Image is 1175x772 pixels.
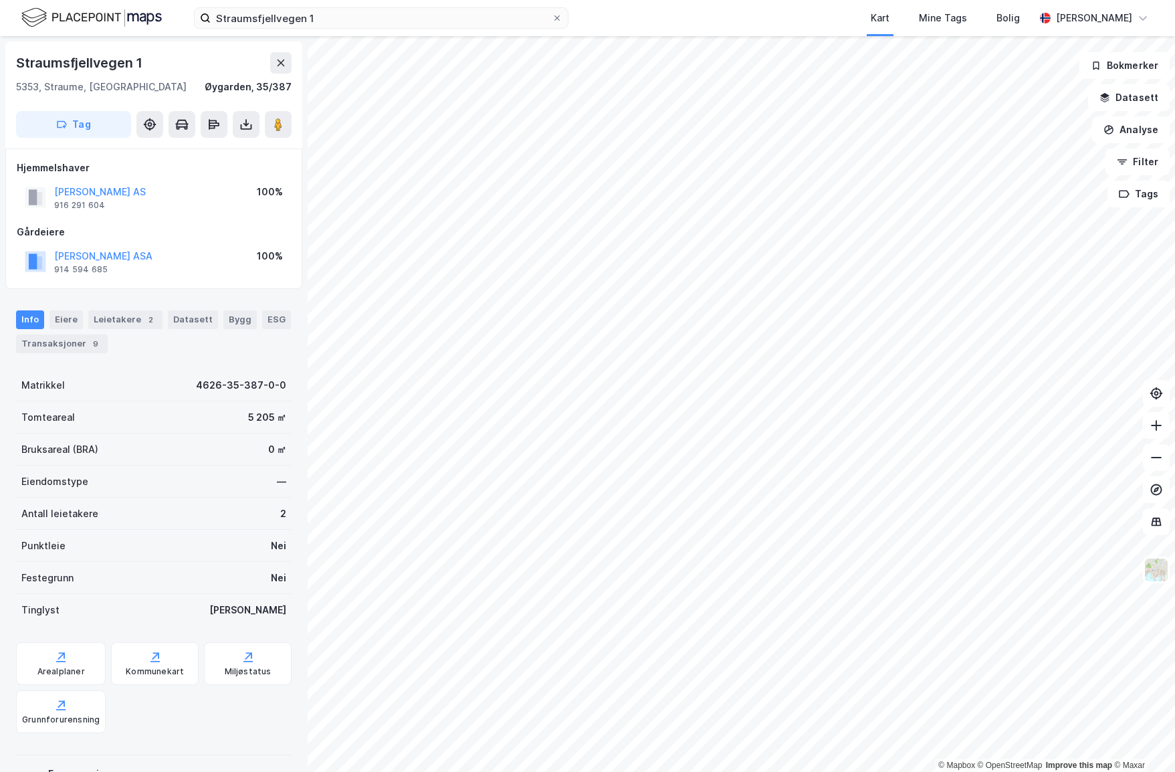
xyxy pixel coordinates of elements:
div: Bygg [223,310,257,329]
div: Info [16,310,44,329]
div: Nei [271,538,286,554]
button: Filter [1105,149,1170,175]
div: 4626-35-387-0-0 [196,377,286,393]
div: Eiendomstype [21,474,88,490]
div: Leietakere [88,310,163,329]
img: Z [1144,557,1169,583]
div: Tinglyst [21,602,60,618]
div: Antall leietakere [21,506,98,522]
a: OpenStreetMap [978,761,1043,770]
div: Øygarden, 35/387 [205,79,292,95]
div: ESG [262,310,291,329]
div: Arealplaner [37,666,85,677]
div: 100% [257,248,283,264]
div: Eiere [49,310,83,329]
div: Matrikkel [21,377,65,393]
div: Grunnforurensning [22,714,100,725]
div: 2 [144,313,157,326]
div: Mine Tags [919,10,967,26]
div: Gårdeiere [17,224,291,240]
input: Søk på adresse, matrikkel, gårdeiere, leietakere eller personer [211,8,552,28]
a: Mapbox [938,761,975,770]
a: Improve this map [1046,761,1112,770]
img: logo.f888ab2527a4732fd821a326f86c7f29.svg [21,6,162,29]
div: Bolig [996,10,1020,26]
div: 100% [257,184,283,200]
button: Analyse [1092,116,1170,143]
button: Tags [1107,181,1170,207]
div: Nei [271,570,286,586]
div: Tomteareal [21,409,75,425]
div: Punktleie [21,538,66,554]
div: 5 205 ㎡ [248,409,286,425]
div: [PERSON_NAME] [209,602,286,618]
button: Tag [16,111,131,138]
div: 9 [89,337,102,351]
div: Straumsfjellvegen 1 [16,52,145,74]
div: 0 ㎡ [268,442,286,458]
div: 916 291 604 [54,200,105,211]
div: Datasett [168,310,218,329]
iframe: Chat Widget [1108,708,1175,772]
button: Datasett [1088,84,1170,111]
div: [PERSON_NAME] [1056,10,1132,26]
div: Kommunekart [126,666,184,677]
div: 914 594 685 [54,264,108,275]
div: Kontrollprogram for chat [1108,708,1175,772]
div: 5353, Straume, [GEOGRAPHIC_DATA] [16,79,187,95]
div: Bruksareal (BRA) [21,442,98,458]
div: — [277,474,286,490]
div: Festegrunn [21,570,74,586]
div: 2 [280,506,286,522]
div: Kart [871,10,889,26]
div: Transaksjoner [16,334,108,353]
div: Miljøstatus [225,666,272,677]
div: Hjemmelshaver [17,160,291,176]
button: Bokmerker [1079,52,1170,79]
